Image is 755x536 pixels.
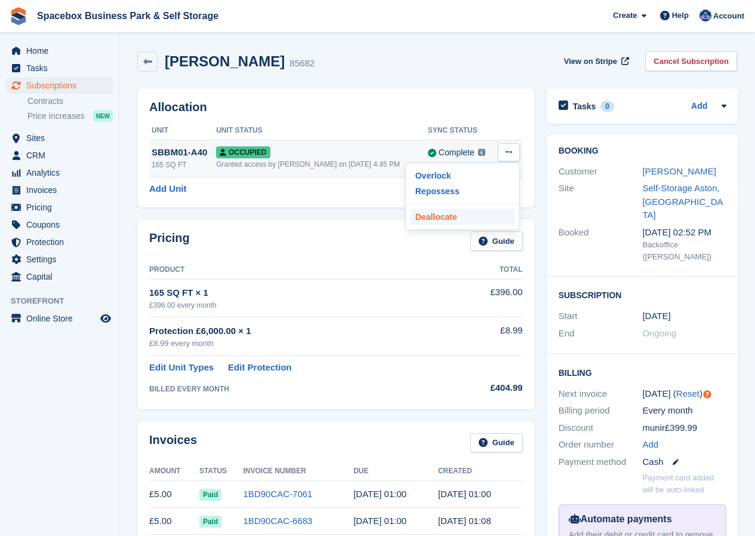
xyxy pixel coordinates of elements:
[26,234,98,250] span: Protection
[149,121,216,140] th: Unit
[165,53,285,69] h2: [PERSON_NAME]
[642,166,716,176] a: [PERSON_NAME]
[470,231,523,251] a: Guide
[10,7,27,25] img: stora-icon-8386f47178a22dfd0bd8f6a31ec36ba5ce8667c1dd55bd0f319d3a0aa187defe.svg
[199,516,221,528] span: Paid
[613,10,637,22] span: Create
[27,111,85,122] span: Price increases
[559,165,643,179] div: Customer
[6,77,113,94] a: menu
[199,489,221,501] span: Paid
[642,404,726,418] div: Every month
[573,101,596,112] h2: Tasks
[699,10,711,22] img: Daud
[559,366,727,378] h2: Billing
[26,216,98,233] span: Coupons
[6,42,113,59] a: menu
[6,234,113,250] a: menu
[559,421,643,435] div: Discount
[93,110,113,122] div: NEW
[6,164,113,181] a: menu
[149,361,214,375] a: Edit Unit Types
[149,324,454,338] div: Protection £6,000.00 × 1
[11,295,119,307] span: Storefront
[439,146,474,159] div: Complete
[26,199,98,216] span: Pricing
[559,289,727,301] h2: Subscription
[569,512,717,526] div: Automate payments
[438,516,491,526] time: 2025-06-17 00:08:37 UTC
[152,146,216,160] div: SBBM01-A40
[27,109,113,122] a: Price increases NEW
[353,516,406,526] time: 2025-06-18 00:00:00 UTC
[672,10,689,22] span: Help
[26,60,98,76] span: Tasks
[6,182,113,198] a: menu
[152,160,216,170] div: 165 SQ FT
[438,489,491,499] time: 2025-07-17 00:00:32 UTC
[149,286,454,300] div: 165 SQ FT × 1
[438,462,523,481] th: Created
[642,328,676,338] span: Ongoing
[559,51,631,71] a: View on Stripe
[454,381,523,395] div: £404.99
[676,388,699,399] a: Reset
[559,327,643,341] div: End
[6,310,113,327] a: menu
[353,489,406,499] time: 2025-07-18 00:00:00 UTC
[600,101,614,112] div: 0
[244,462,354,481] th: Invoice Number
[26,182,98,198] span: Invoices
[26,42,98,59] span: Home
[149,462,199,481] th: Amount
[645,51,737,71] a: Cancel Subscription
[149,508,199,535] td: £5.00
[411,209,514,225] a: Deallocate
[149,100,523,114] h2: Allocation
[6,268,113,285] a: menu
[642,421,726,435] div: munir£399.99
[559,146,727,156] h2: Booking
[149,433,197,453] h2: Invoices
[6,147,113,164] a: menu
[411,168,514,183] a: Overlock
[702,389,713,400] div: Tooltip anchor
[26,268,98,285] span: Capital
[216,159,428,170] div: Granted access by [PERSON_NAME] on [DATE] 4:45 PM
[6,130,113,146] a: menu
[559,310,643,323] div: Start
[6,216,113,233] a: menu
[6,60,113,76] a: menu
[642,455,726,469] div: Cash
[149,384,454,394] div: BILLED EVERY MONTH
[26,147,98,164] span: CRM
[642,472,726,495] p: Payment card added will be auto-linked
[642,239,726,262] div: Backoffice ([PERSON_NAME])
[642,438,658,452] a: Add
[642,310,670,323] time: 2025-05-17 00:00:00 UTC
[228,361,292,375] a: Edit Protection
[27,96,113,107] a: Contracts
[454,317,523,356] td: £8.99
[216,146,270,158] span: Occupied
[149,338,454,350] div: £8.99 every month
[289,57,315,71] div: 85682
[470,433,523,453] a: Guide
[411,183,514,199] a: Repossess
[428,121,494,140] th: Sync Status
[244,516,313,526] a: 1BD90CAC-6683
[559,387,643,401] div: Next invoice
[149,231,190,251] h2: Pricing
[454,279,523,317] td: £396.00
[564,56,617,68] span: View on Stripe
[98,311,113,326] a: Preview store
[26,164,98,181] span: Analytics
[353,462,438,481] th: Due
[149,182,186,196] a: Add Unit
[26,310,98,327] span: Online Store
[149,481,199,508] td: £5.00
[691,100,707,114] a: Add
